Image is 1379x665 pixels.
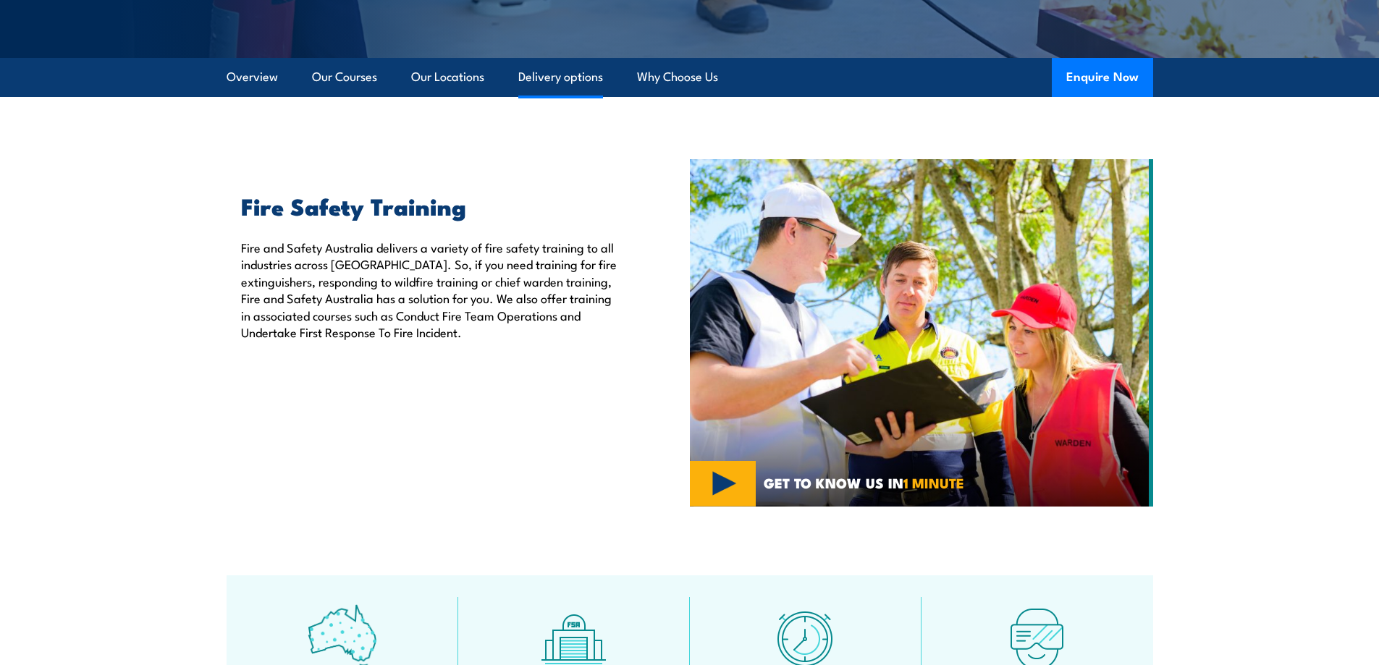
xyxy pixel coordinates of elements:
[903,472,964,493] strong: 1 MINUTE
[227,58,278,96] a: Overview
[241,239,623,340] p: Fire and Safety Australia delivers a variety of fire safety training to all industries across [GE...
[1052,58,1153,97] button: Enquire Now
[411,58,484,96] a: Our Locations
[518,58,603,96] a: Delivery options
[241,195,623,216] h2: Fire Safety Training
[690,159,1153,507] img: Fire Safety Training Courses
[312,58,377,96] a: Our Courses
[637,58,718,96] a: Why Choose Us
[764,476,964,489] span: GET TO KNOW US IN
